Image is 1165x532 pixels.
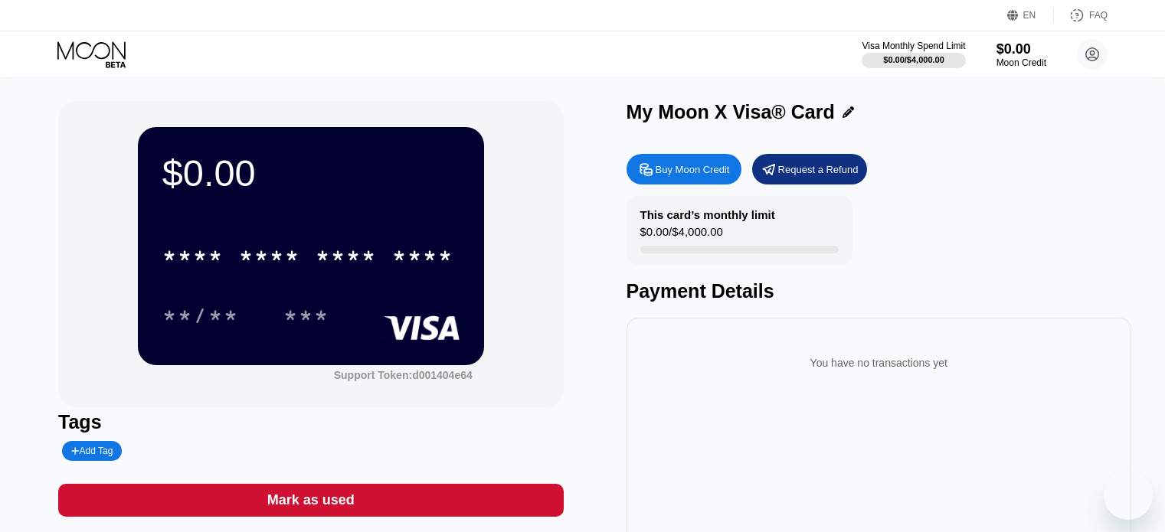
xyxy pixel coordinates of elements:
div: Support Token:d001404e64 [334,369,473,381]
div: $0.00 / $4,000.00 [883,55,944,64]
div: Add Tag [62,441,122,461]
div: Add Tag [71,446,113,456]
div: $0.00 / $4,000.00 [640,225,723,246]
div: EN [1023,10,1036,21]
div: Buy Moon Credit [627,154,741,184]
div: You have no transactions yet [639,341,1119,384]
div: Tags [58,411,563,433]
iframe: Button to launch messaging window [1104,471,1153,520]
div: $0.00 [162,152,460,194]
div: Visa Monthly Spend Limit [862,41,965,51]
div: $0.00Moon Credit [996,41,1046,68]
div: $0.00 [996,41,1046,57]
div: Visa Monthly Spend Limit$0.00/$4,000.00 [862,41,965,68]
div: My Moon X Visa® Card [627,101,835,123]
div: FAQ [1054,8,1108,23]
div: Moon Credit [996,57,1046,68]
div: Mark as used [58,484,563,517]
div: Buy Moon Credit [656,163,730,176]
div: Request a Refund [752,154,867,184]
div: This card’s monthly limit [640,208,775,221]
div: Payment Details [627,280,1131,302]
div: Support Token: d001404e64 [334,369,473,381]
div: EN [1007,8,1054,23]
div: Request a Refund [778,163,859,176]
div: Mark as used [267,491,355,509]
div: FAQ [1089,10,1108,21]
